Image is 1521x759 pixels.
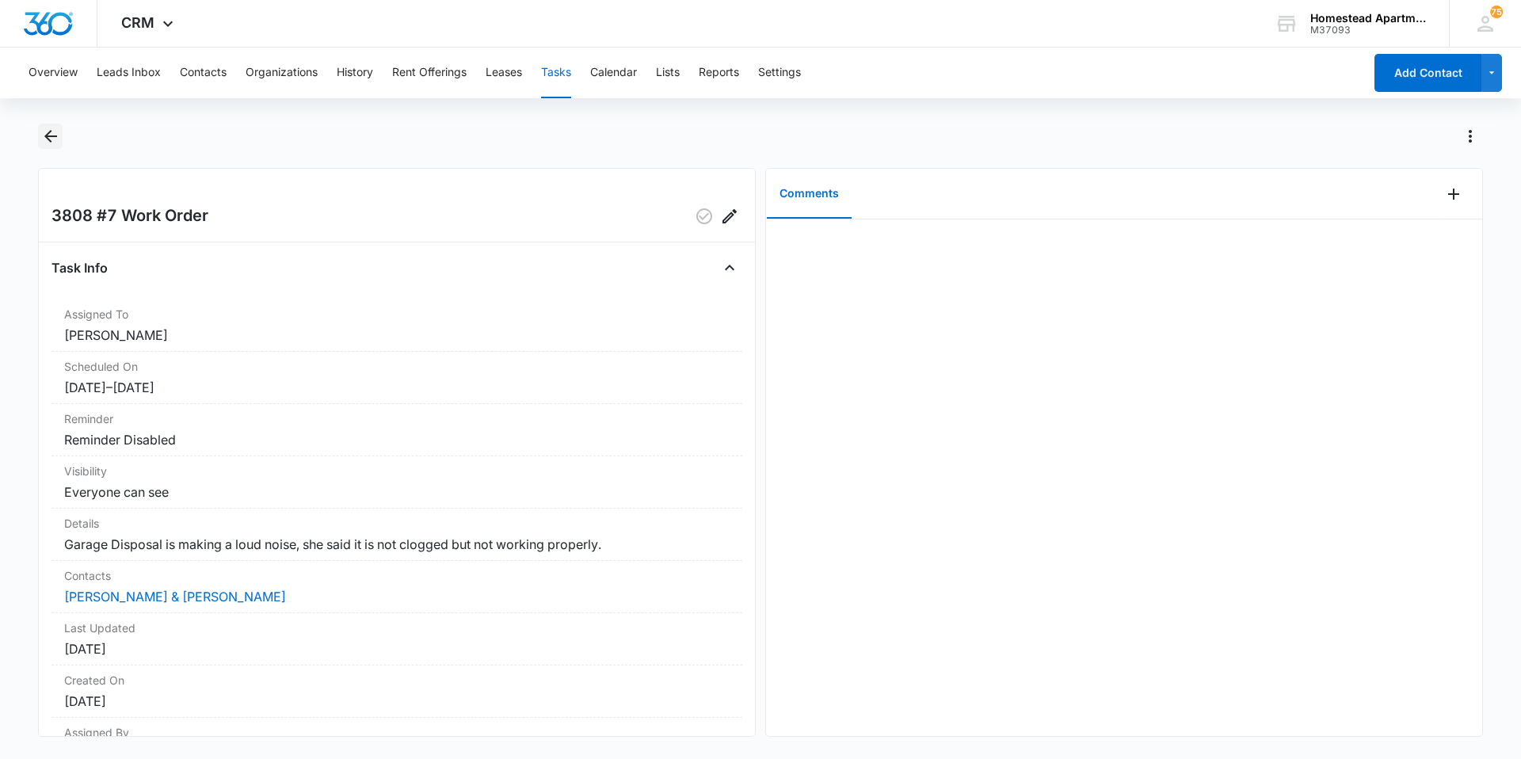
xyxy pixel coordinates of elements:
dd: Everyone can see [64,482,730,502]
button: Organizations [246,48,318,98]
button: Add Contact [1374,54,1481,92]
dt: Scheduled On [64,358,730,375]
div: Last Updated[DATE] [51,613,742,666]
button: Settings [758,48,801,98]
div: account name [1310,12,1426,25]
span: CRM [121,14,154,31]
button: Edit [717,204,742,229]
button: Tasks [541,48,571,98]
dd: Reminder Disabled [64,430,730,449]
dt: Last Updated [64,620,730,636]
button: Calendar [590,48,637,98]
button: Add Comment [1441,181,1466,207]
dt: Details [64,515,730,532]
div: DetailsGarage Disposal is making a loud noise, she said it is not clogged but not working properly. [51,509,742,561]
button: Leads Inbox [97,48,161,98]
dt: Assigned By [64,724,730,741]
dd: [DATE] [64,692,730,711]
dt: Assigned To [64,306,730,322]
h4: Task Info [51,258,108,277]
div: account id [1310,25,1426,36]
dd: [DATE] [64,639,730,658]
button: Reports [699,48,739,98]
dd: Garage Disposal is making a loud noise, she said it is not clogged but not working properly. [64,535,730,554]
button: Contacts [180,48,227,98]
button: Back [38,124,63,149]
button: Comments [767,170,852,219]
dt: Created On [64,672,730,688]
button: Rent Offerings [392,48,467,98]
dd: [DATE] – [DATE] [64,378,730,397]
div: Assigned To[PERSON_NAME] [51,299,742,352]
button: Overview [29,48,78,98]
dt: Reminder [64,410,730,427]
button: Lists [656,48,680,98]
div: notifications count [1490,6,1503,18]
dd: [PERSON_NAME] [64,326,730,345]
button: Actions [1458,124,1483,149]
div: ReminderReminder Disabled [51,404,742,456]
div: Created On[DATE] [51,666,742,718]
dt: Visibility [64,463,730,479]
a: [PERSON_NAME] & [PERSON_NAME] [64,589,286,605]
div: Contacts[PERSON_NAME] & [PERSON_NAME] [51,561,742,613]
div: VisibilityEveryone can see [51,456,742,509]
dt: Contacts [64,567,730,584]
span: 75 [1490,6,1503,18]
div: Scheduled On[DATE]–[DATE] [51,352,742,404]
button: Close [717,255,742,280]
button: History [337,48,373,98]
button: Leases [486,48,522,98]
h2: 3808 #7 Work Order [51,204,208,229]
